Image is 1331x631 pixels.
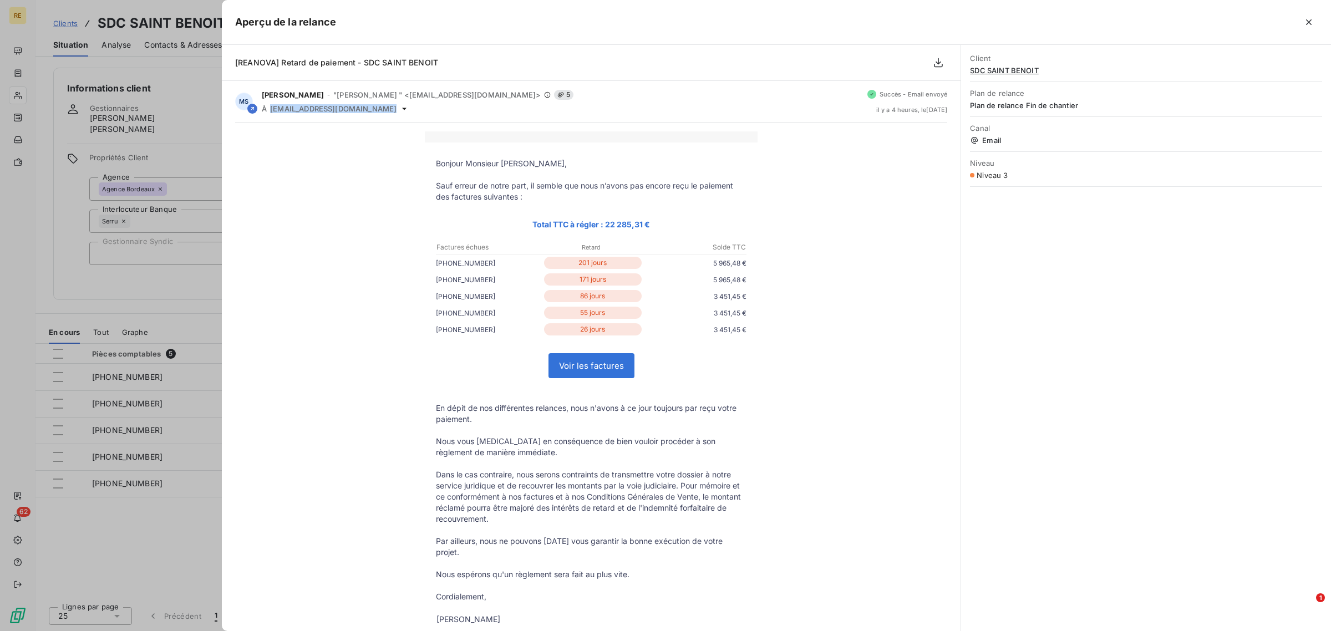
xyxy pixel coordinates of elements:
div: [PERSON_NAME] [436,614,500,625]
p: Solde TTC [643,242,746,252]
span: [REANOVA] Retard de paiement - SDC SAINT BENOIT [235,58,438,67]
span: Email [970,136,1322,145]
p: 26 jours [544,323,642,335]
p: Sauf erreur de notre part, il semble que nous n’avons pas encore reçu le paiement des factures su... [436,180,746,202]
span: À [262,104,267,113]
p: 5 965,48 € [644,257,746,269]
span: [EMAIL_ADDRESS][DOMAIN_NAME] [270,104,397,113]
p: [PHONE_NUMBER] [436,307,541,319]
p: Bonjour Monsieur [PERSON_NAME], [436,158,746,169]
p: 3 451,45 € [644,291,746,302]
p: En dépit de nos différentes relances, nous n'avons à ce jour toujours par reçu votre paiement. [436,403,746,425]
p: Cordialement, [436,591,746,602]
p: [PHONE_NUMBER] [436,324,541,335]
iframe: Intercom live chat [1293,593,1320,620]
p: Total TTC à régler : 22 285,31 € [436,218,746,231]
span: il y a 4 heures , le [DATE] [876,106,948,113]
p: 3 451,45 € [644,324,746,335]
span: 1 [1316,593,1325,602]
span: [PERSON_NAME] [262,90,324,99]
p: Nous espérons qu'un règlement sera fait au plus vite. [436,569,746,580]
p: Retard [540,242,643,252]
p: Par ailleurs, nous ne pouvons [DATE] vous garantir la bonne exécution de votre projet. [436,536,746,558]
span: Succès - Email envoyé [880,91,947,98]
div: MS [235,93,253,110]
span: 5 [554,90,573,100]
span: Plan de relance [970,89,1322,98]
span: - [327,91,330,98]
p: 171 jours [544,273,642,286]
p: Factures échues [436,242,539,252]
p: Nous vous [MEDICAL_DATA] en conséquence de bien vouloir procéder à son règlement de manière imméd... [436,436,746,458]
p: Dans le cas contraire, nous serons contraints de transmettre votre dossier à notre service juridi... [436,469,746,525]
span: "[PERSON_NAME] " <[EMAIL_ADDRESS][DOMAIN_NAME]> [333,90,541,99]
span: Canal [970,124,1322,133]
span: SDC SAINT BENOIT [970,66,1322,75]
p: [PHONE_NUMBER] [436,274,541,286]
p: 86 jours [544,290,642,302]
h5: Aperçu de la relance [235,14,336,30]
p: 201 jours [544,257,642,269]
p: [PHONE_NUMBER] [436,257,541,269]
span: Niveau 3 [977,171,1008,180]
span: Client [970,54,1322,63]
span: Niveau [970,159,1322,167]
span: Plan de relance Fin de chantier [970,101,1322,110]
p: 55 jours [544,307,642,319]
p: 3 451,45 € [644,307,746,319]
p: 5 965,48 € [644,274,746,286]
a: Voir les factures [549,354,634,378]
p: [PHONE_NUMBER] [436,291,541,302]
